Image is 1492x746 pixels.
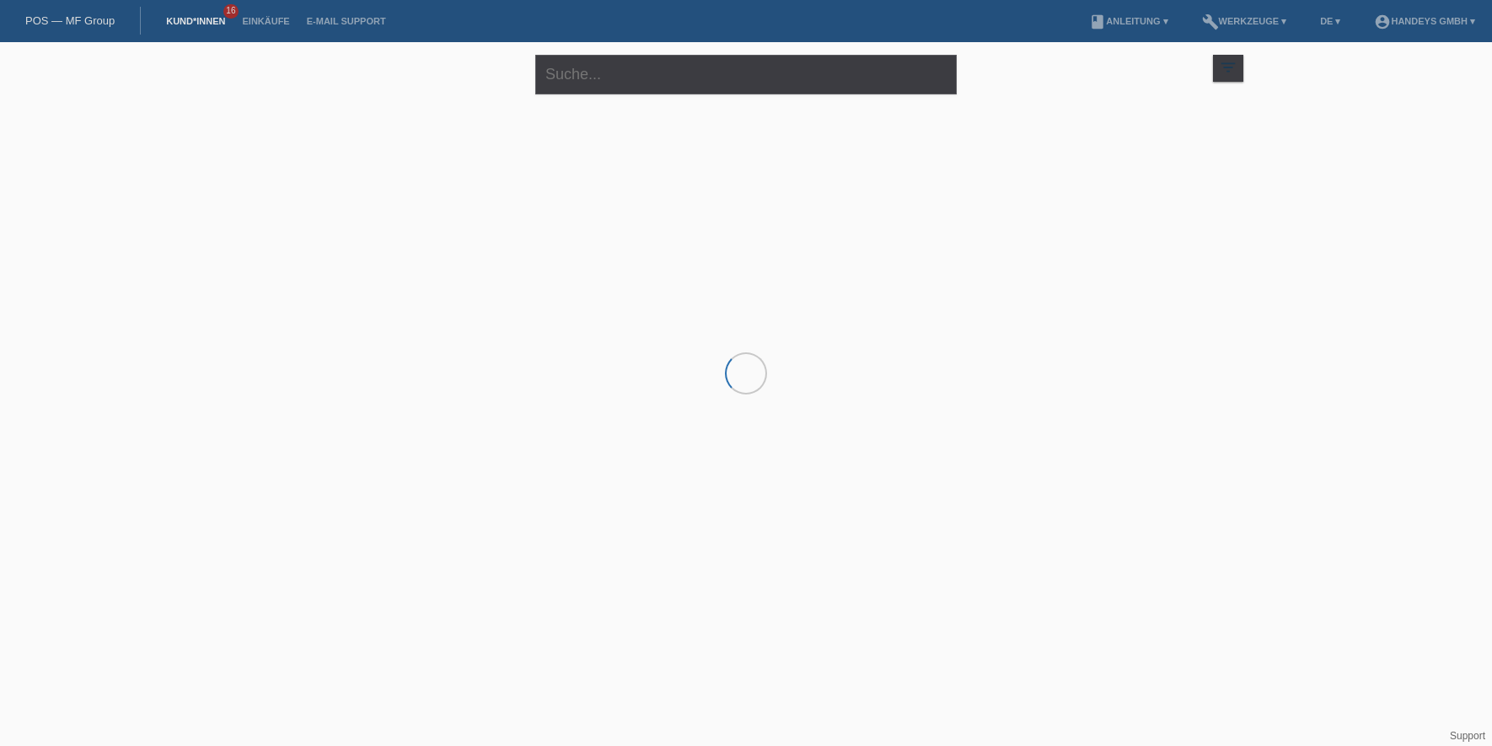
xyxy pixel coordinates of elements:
input: Suche... [535,55,957,94]
i: build [1202,13,1219,30]
i: filter_list [1219,58,1237,77]
a: POS — MF Group [25,14,115,27]
a: E-Mail Support [298,16,394,26]
a: Kund*innen [158,16,233,26]
span: 16 [223,4,239,19]
i: account_circle [1374,13,1391,30]
i: book [1089,13,1106,30]
a: account_circleHandeys GmbH ▾ [1366,16,1484,26]
a: DE ▾ [1312,16,1349,26]
a: bookAnleitung ▾ [1081,16,1176,26]
a: buildWerkzeuge ▾ [1194,16,1296,26]
a: Support [1450,730,1485,742]
a: Einkäufe [233,16,298,26]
